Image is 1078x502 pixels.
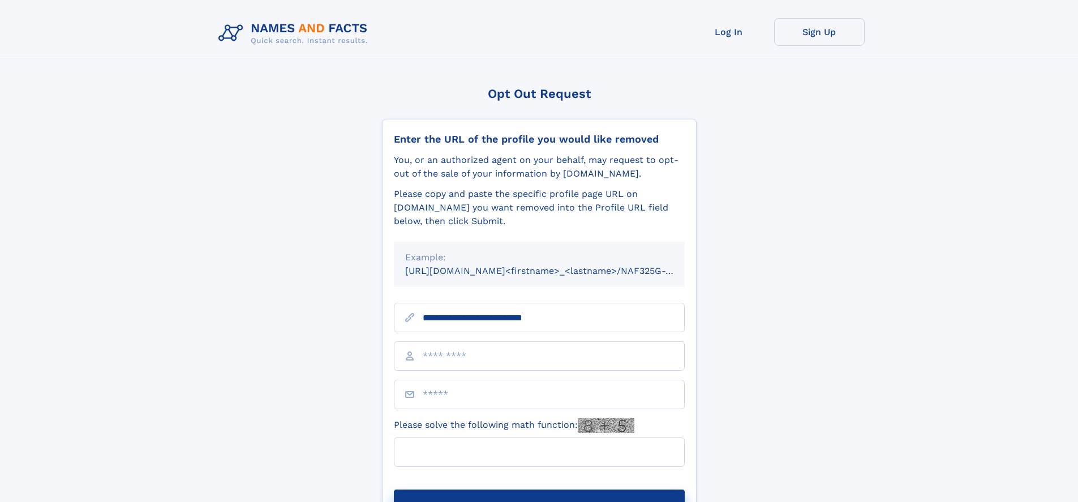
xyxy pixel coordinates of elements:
div: You, or an authorized agent on your behalf, may request to opt-out of the sale of your informatio... [394,153,685,181]
img: Logo Names and Facts [214,18,377,49]
a: Sign Up [774,18,865,46]
small: [URL][DOMAIN_NAME]<firstname>_<lastname>/NAF325G-xxxxxxxx [405,265,706,276]
div: Opt Out Request [382,87,697,101]
div: Enter the URL of the profile you would like removed [394,133,685,145]
div: Please copy and paste the specific profile page URL on [DOMAIN_NAME] you want removed into the Pr... [394,187,685,228]
a: Log In [684,18,774,46]
label: Please solve the following math function: [394,418,634,433]
div: Example: [405,251,673,264]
